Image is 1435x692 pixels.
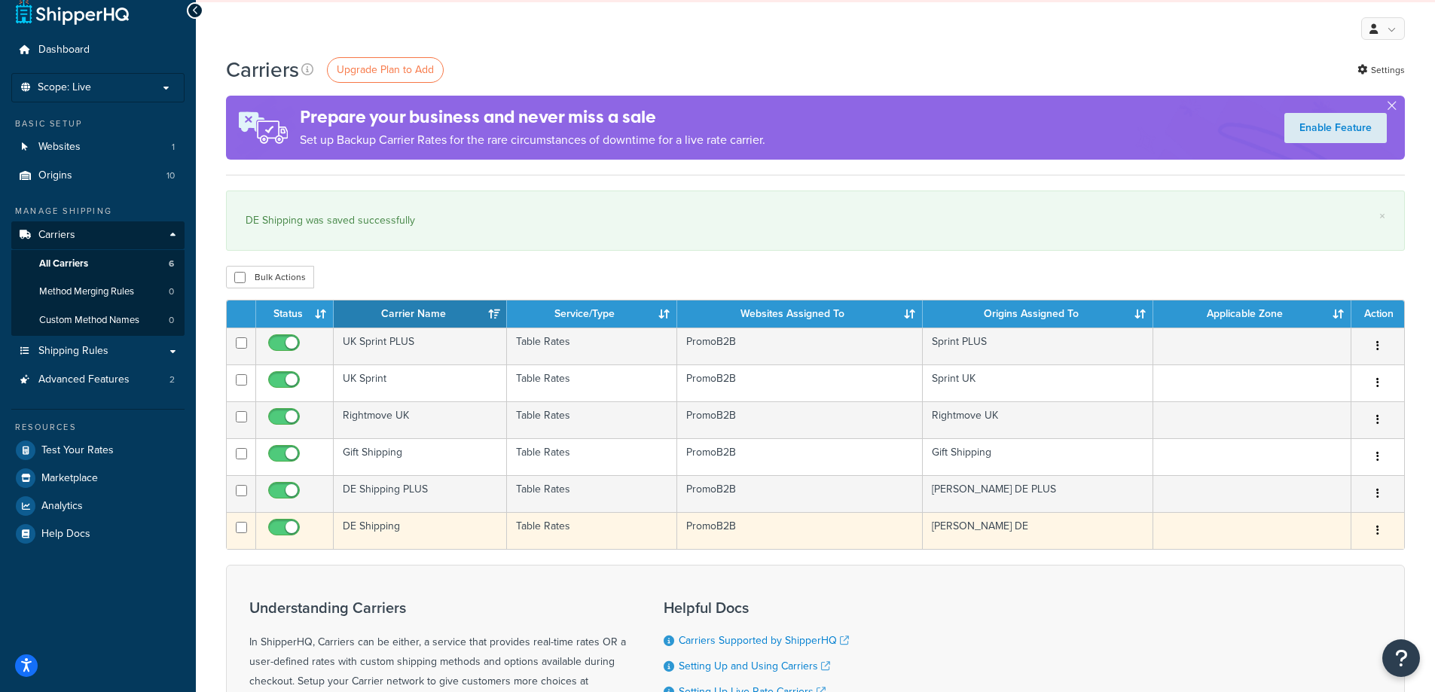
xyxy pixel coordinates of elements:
[226,96,300,160] img: ad-rules-rateshop-fe6ec290ccb7230408bd80ed9643f0289d75e0ffd9eb532fc0e269fcd187b520.png
[1351,300,1404,328] th: Action
[11,306,185,334] a: Custom Method Names 0
[41,472,98,485] span: Marketplace
[11,162,185,190] li: Origins
[677,300,924,328] th: Websites Assigned To: activate to sort column ascending
[334,401,507,438] td: Rightmove UK
[334,364,507,401] td: UK Sprint
[1153,300,1351,328] th: Applicable Zone: activate to sort column ascending
[11,337,185,365] a: Shipping Rules
[677,328,924,364] td: PromoB2B
[169,258,174,270] span: 6
[11,250,185,278] a: All Carriers 6
[11,278,185,306] li: Method Merging Rules
[38,44,90,56] span: Dashboard
[677,364,924,401] td: PromoB2B
[679,633,849,648] a: Carriers Supported by ShipperHQ
[39,314,139,327] span: Custom Method Names
[169,314,174,327] span: 0
[11,36,185,64] a: Dashboard
[334,438,507,475] td: Gift Shipping
[677,401,924,438] td: PromoB2B
[226,266,314,288] button: Bulk Actions
[337,62,434,78] span: Upgrade Plan to Add
[923,328,1153,364] td: Sprint PLUS
[38,141,81,154] span: Websites
[11,162,185,190] a: Origins 10
[11,366,185,394] a: Advanced Features 2
[41,500,83,513] span: Analytics
[677,475,924,512] td: PromoB2B
[923,512,1153,549] td: [PERSON_NAME] DE
[327,57,444,83] a: Upgrade Plan to Add
[679,658,830,674] a: Setting Up and Using Carriers
[41,444,114,457] span: Test Your Rates
[677,438,924,475] td: PromoB2B
[923,401,1153,438] td: Rightmove UK
[507,438,676,475] td: Table Rates
[39,258,88,270] span: All Carriers
[38,373,130,386] span: Advanced Features
[1284,113,1387,143] a: Enable Feature
[41,528,90,541] span: Help Docs
[507,300,676,328] th: Service/Type: activate to sort column ascending
[923,300,1153,328] th: Origins Assigned To: activate to sort column ascending
[11,421,185,434] div: Resources
[507,512,676,549] td: Table Rates
[11,492,185,520] a: Analytics
[677,512,924,549] td: PromoB2B
[11,221,185,336] li: Carriers
[38,229,75,242] span: Carriers
[11,520,185,547] a: Help Docs
[11,133,185,161] a: Websites 1
[923,438,1153,475] td: Gift Shipping
[246,210,1385,231] div: DE Shipping was saved successfully
[39,285,134,298] span: Method Merging Rules
[11,117,185,130] div: Basic Setup
[923,364,1153,401] td: Sprint UK
[664,599,860,616] h3: Helpful Docs
[923,475,1153,512] td: [PERSON_NAME] DE PLUS
[334,300,507,328] th: Carrier Name: activate to sort column ascending
[11,205,185,218] div: Manage Shipping
[334,328,507,364] td: UK Sprint PLUS
[11,306,185,334] li: Custom Method Names
[172,141,175,154] span: 1
[169,373,175,386] span: 2
[166,169,175,182] span: 10
[11,465,185,492] a: Marketplace
[507,328,676,364] td: Table Rates
[38,81,91,94] span: Scope: Live
[38,345,108,358] span: Shipping Rules
[169,285,174,298] span: 0
[1382,639,1420,677] button: Open Resource Center
[300,130,765,151] p: Set up Backup Carrier Rates for the rare circumstances of downtime for a live rate carrier.
[507,401,676,438] td: Table Rates
[11,250,185,278] li: All Carriers
[334,475,507,512] td: DE Shipping PLUS
[11,437,185,464] a: Test Your Rates
[300,105,765,130] h4: Prepare your business and never miss a sale
[507,475,676,512] td: Table Rates
[1357,59,1405,81] a: Settings
[507,364,676,401] td: Table Rates
[1379,210,1385,222] a: ×
[226,55,299,84] h1: Carriers
[11,278,185,306] a: Method Merging Rules 0
[38,169,72,182] span: Origins
[249,599,626,616] h3: Understanding Carriers
[11,133,185,161] li: Websites
[334,512,507,549] td: DE Shipping
[11,221,185,249] a: Carriers
[11,366,185,394] li: Advanced Features
[256,300,334,328] th: Status: activate to sort column ascending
